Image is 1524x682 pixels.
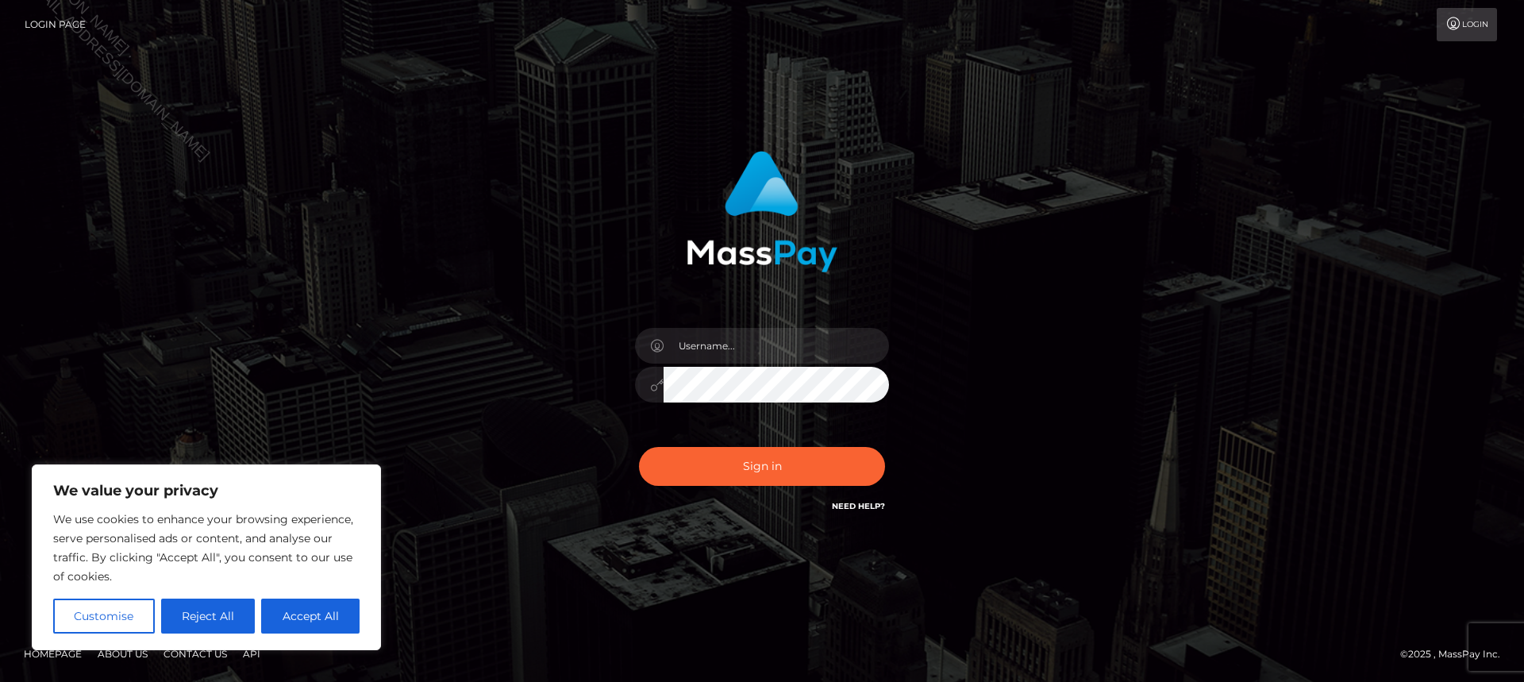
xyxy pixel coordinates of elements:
[664,328,889,364] input: Username...
[237,642,267,666] a: API
[25,8,86,41] a: Login Page
[53,481,360,500] p: We value your privacy
[157,642,233,666] a: Contact Us
[687,151,837,272] img: MassPay Login
[1400,645,1512,663] div: © 2025 , MassPay Inc.
[91,642,154,666] a: About Us
[1437,8,1497,41] a: Login
[32,464,381,650] div: We value your privacy
[639,447,885,486] button: Sign in
[17,642,88,666] a: Homepage
[261,599,360,634] button: Accept All
[53,599,155,634] button: Customise
[53,510,360,586] p: We use cookies to enhance your browsing experience, serve personalised ads or content, and analys...
[832,501,885,511] a: Need Help?
[161,599,256,634] button: Reject All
